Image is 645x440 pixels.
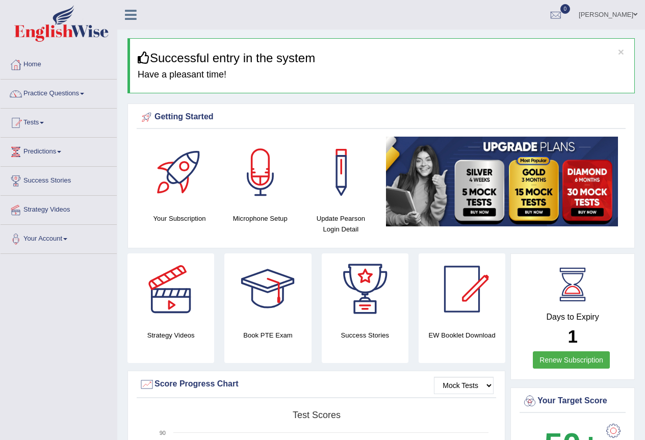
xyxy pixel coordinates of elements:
button: × [618,46,624,57]
h4: Have a pleasant time! [138,70,627,80]
tspan: Test scores [293,410,341,420]
h4: EW Booklet Download [419,330,505,341]
text: 90 [160,430,166,436]
div: Score Progress Chart [139,377,494,392]
b: 1 [567,326,577,346]
a: Strategy Videos [1,196,117,221]
a: Success Stories [1,167,117,192]
div: Your Target Score [522,394,623,409]
h4: Success Stories [322,330,408,341]
h4: Book PTE Exam [224,330,311,341]
a: Renew Subscription [533,351,610,369]
h3: Successful entry in the system [138,51,627,65]
h4: Days to Expiry [522,313,623,322]
a: Home [1,50,117,76]
h4: Strategy Videos [127,330,214,341]
a: Tests [1,109,117,134]
img: small5.jpg [386,137,618,226]
div: Getting Started [139,110,623,125]
h4: Microphone Setup [225,213,295,224]
a: Practice Questions [1,80,117,105]
a: Predictions [1,138,117,163]
h4: Your Subscription [144,213,215,224]
h4: Update Pearson Login Detail [305,213,376,235]
span: 0 [560,4,571,14]
a: Your Account [1,225,117,250]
